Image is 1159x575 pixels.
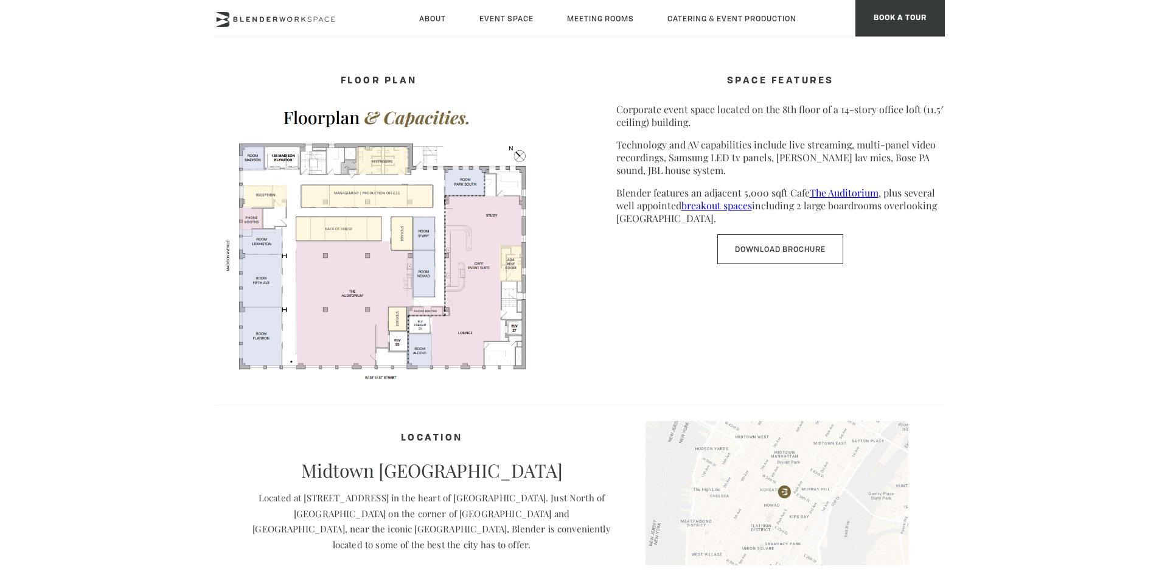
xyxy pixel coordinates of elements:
[616,103,945,128] p: Corporate event space located on the 8th floor of a 14-story office loft (11.5′ ceiling) building.
[215,98,543,383] img: FLOORPLAN-Screenshot-2025.png
[251,490,613,552] p: Located at [STREET_ADDRESS] in the heart of [GEOGRAPHIC_DATA]. Just North of [GEOGRAPHIC_DATA] on...
[251,459,613,481] p: Midtown [GEOGRAPHIC_DATA]
[717,234,843,264] a: Download Brochure
[681,199,752,212] a: breakout spaces
[616,70,945,93] h4: SPACE FEATURES
[616,138,945,176] p: Technology and AV capabilities include live streaming, multi-panel video recordings, Samsung LED ...
[646,421,908,566] img: blender-map.jpg
[251,427,613,450] h4: Location
[616,186,945,225] p: Blender features an adjacent 5,000 sqft Cafe , plus several well appointed including 2 large boar...
[215,70,543,93] h4: FLOOR PLAN
[810,186,879,199] a: The Auditorium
